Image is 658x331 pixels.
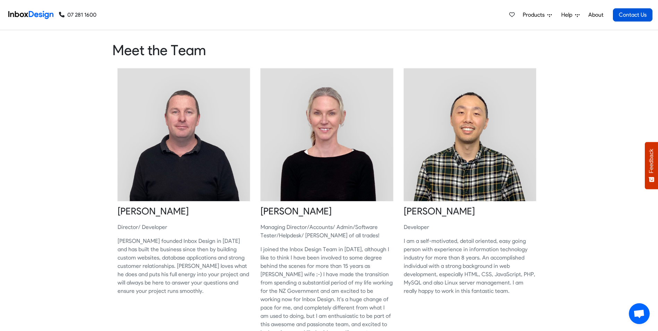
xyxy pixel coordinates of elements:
a: 07 281 1600 [59,11,96,19]
p: Director/ Developer [118,223,250,231]
p: Managing Director/Accounts/ Admin/Software Tester/Helpdesk/ [PERSON_NAME] of all trades! [260,223,393,240]
button: Feedback - Show survey [645,142,658,189]
div: Open chat [629,303,650,324]
a: About [586,8,605,22]
a: Products [520,8,555,22]
heading: [PERSON_NAME] [260,205,393,218]
p: I am a self-motivated, detail oriented, easy going person with experience in information technolo... [404,237,537,295]
span: Help [561,11,575,19]
heading: [PERSON_NAME] [404,205,537,218]
a: Contact Us [613,8,652,22]
p: [PERSON_NAME] founded Inbox Design in [DATE] and has built the business since then by building cu... [118,237,250,295]
a: [PERSON_NAME]DeveloperI am a self-motivated, detail oriented, easy going person with experience i... [404,68,537,309]
img: 2021_09_23_jenny.jpg [260,68,393,201]
span: Products [523,11,547,19]
img: 2021_09_23_sheldon.jpg [118,68,250,201]
a: Help [558,8,582,22]
img: 2021_09_23_ken.jpg [404,68,537,201]
a: [PERSON_NAME]Director/ Developer[PERSON_NAME] founded Inbox Design in [DATE] and has built the bu... [118,68,250,309]
heading: Meet the Team [112,41,546,59]
span: Feedback [648,149,655,173]
heading: [PERSON_NAME] [118,205,250,218]
p: Developer [404,223,537,231]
